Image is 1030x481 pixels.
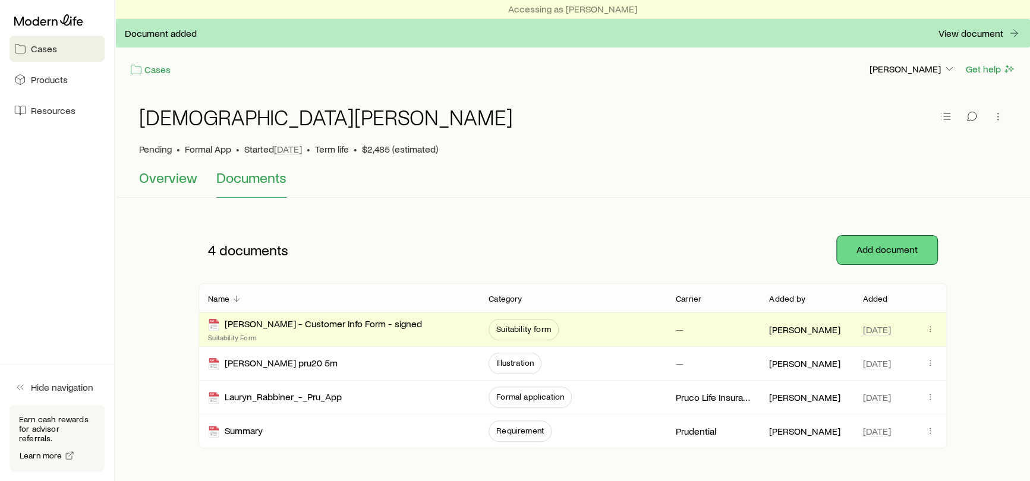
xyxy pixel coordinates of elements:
[676,391,750,403] p: Pruco Life Insurance Company
[870,63,955,75] p: [PERSON_NAME]
[31,43,57,55] span: Cases
[508,3,637,15] p: Accessing as [PERSON_NAME]
[236,143,240,155] span: •
[10,405,105,471] div: Earn cash rewards for advisor referrals.Learn more
[769,324,840,336] p: [PERSON_NAME]
[496,358,534,368] span: Illustration
[862,357,890,369] span: [DATE]
[31,74,68,86] span: Products
[139,105,513,129] h1: [DEMOGRAPHIC_DATA][PERSON_NAME]
[274,143,302,155] span: [DATE]
[139,169,197,186] span: Overview
[769,425,840,437] p: [PERSON_NAME]
[20,451,62,460] span: Learn more
[496,426,544,435] span: Requirement
[938,27,1020,40] button: View document
[862,391,890,403] span: [DATE]
[769,357,840,369] p: [PERSON_NAME]
[862,425,890,437] span: [DATE]
[208,242,216,258] span: 4
[362,143,438,155] span: $2,485 (estimated)
[139,169,1006,198] div: Case details tabs
[208,391,342,404] div: Lauryn_Rabbiner_-_Pru_App
[208,425,263,438] div: Summary
[125,27,197,39] span: Document added
[769,391,840,403] p: [PERSON_NAME]
[10,36,105,62] a: Cases
[496,392,564,401] span: Formal application
[862,294,887,303] p: Added
[496,324,551,334] span: Suitability form
[208,357,338,371] div: [PERSON_NAME] pru20 5m
[315,143,349,155] span: Term life
[185,143,231,155] span: Formal App
[676,324,683,336] p: —
[10,97,105,124] a: Resources
[208,294,229,303] p: Name
[244,143,302,155] p: Started
[19,414,95,443] p: Earn cash rewards for advisor referrals.
[31,381,93,393] span: Hide navigation
[837,236,937,264] button: Add document
[130,63,171,77] a: Cases
[31,105,75,116] span: Resources
[139,143,172,155] p: Pending
[676,294,701,303] p: Carrier
[769,294,805,303] p: Added by
[219,242,288,258] span: documents
[216,169,286,186] span: Documents
[307,143,310,155] span: •
[208,318,422,331] div: [PERSON_NAME] - Customer Info Form - signed
[938,27,1003,39] p: View document
[10,374,105,400] button: Hide navigation
[208,333,422,342] p: Suitability Form
[489,294,522,303] p: Category
[676,425,716,437] p: Prudential
[862,324,890,336] span: [DATE]
[354,143,357,155] span: •
[869,62,956,77] button: [PERSON_NAME]
[965,62,1016,76] button: Get help
[676,357,683,369] p: —
[10,67,105,93] a: Products
[177,143,180,155] span: •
